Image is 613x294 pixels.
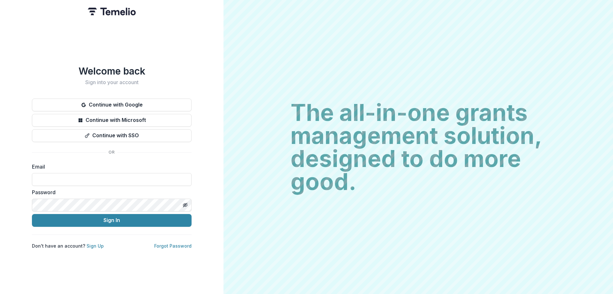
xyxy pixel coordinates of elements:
button: Continue with Google [32,99,192,111]
button: Toggle password visibility [180,200,190,210]
img: Temelio [88,8,136,15]
button: Continue with Microsoft [32,114,192,127]
label: Password [32,188,188,196]
button: Continue with SSO [32,129,192,142]
p: Don't have an account? [32,242,104,249]
a: Sign Up [87,243,104,249]
a: Forgot Password [154,243,192,249]
button: Sign In [32,214,192,227]
h2: Sign into your account [32,79,192,85]
h1: Welcome back [32,65,192,77]
label: Email [32,163,188,171]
